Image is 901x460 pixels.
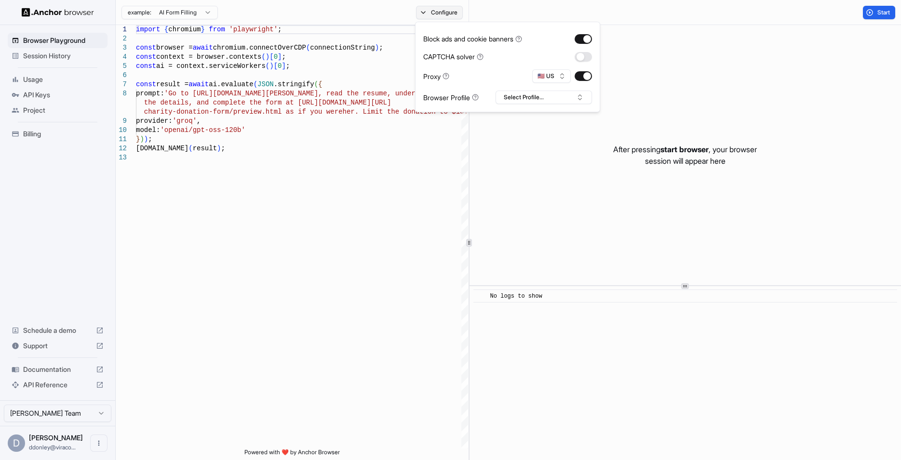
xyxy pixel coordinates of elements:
[8,338,108,354] div: Support
[318,99,391,106] span: [DOMAIN_NAME][URL]
[221,145,225,152] span: ;
[197,117,201,125] span: ,
[116,34,127,43] div: 2
[116,80,127,89] div: 7
[173,117,197,125] span: 'groq'
[116,62,127,71] div: 5
[274,53,278,61] span: 0
[209,80,253,88] span: ai.evaluate
[278,62,282,70] span: 0
[23,365,92,374] span: Documentation
[23,36,104,45] span: Browser Playground
[116,135,127,144] div: 11
[532,69,571,83] button: 🇺🇸 US
[188,80,209,88] span: await
[116,25,127,34] div: 1
[116,43,127,53] div: 3
[116,117,127,126] div: 9
[266,62,269,70] span: (
[193,44,213,52] span: await
[136,126,160,134] span: model:
[148,135,152,143] span: ;
[23,341,92,351] span: Support
[274,62,278,70] span: [
[116,153,127,162] div: 13
[23,90,104,100] span: API Keys
[423,34,522,44] div: Block ads and cookie banners
[254,80,257,88] span: (
[217,145,221,152] span: )
[257,80,274,88] span: JSON
[478,291,483,301] span: ​
[29,434,83,442] span: David Donley
[274,80,314,88] span: .stringify
[23,51,104,61] span: Session History
[29,444,76,451] span: ddonley@viraconsulting.org
[164,90,335,97] span: 'Go to [URL][DOMAIN_NAME][PERSON_NAME], re
[282,62,285,70] span: ]
[136,44,156,52] span: const
[90,434,108,452] button: Open menu
[201,26,204,33] span: }
[278,53,282,61] span: ]
[496,91,592,104] button: Select Profile...
[136,117,173,125] span: provider:
[278,26,282,33] span: ;
[229,26,278,33] span: 'playwright'
[144,135,148,143] span: )
[314,80,318,88] span: (
[8,323,108,338] div: Schedule a demo
[144,108,343,116] span: charity-donation-form/preview.html as if you were
[136,135,140,143] span: }
[168,26,201,33] span: chromium
[164,26,168,33] span: {
[8,72,108,87] div: Usage
[423,92,479,103] div: Browser Profile
[613,144,757,167] p: After pressing , your browser session will appear here
[863,6,895,19] button: Start
[156,80,188,88] span: result =
[23,75,104,84] span: Usage
[244,448,340,460] span: Powered with ❤️ by Anchor Browser
[423,71,449,81] div: Proxy
[188,145,192,152] span: (
[286,62,290,70] span: ;
[136,62,156,70] span: const
[8,126,108,142] div: Billing
[22,8,94,17] img: Anchor Logo
[8,87,108,103] div: API Keys
[136,26,160,33] span: import
[116,53,127,62] div: 4
[490,293,542,300] span: No logs to show
[144,99,318,106] span: the details, and complete the form at [URL]
[8,48,108,64] div: Session History
[306,44,310,52] span: (
[335,90,436,97] span: ad the resume, understand
[116,89,127,98] div: 8
[375,44,379,52] span: )
[23,105,104,115] span: Project
[156,62,266,70] span: ai = context.serviceWorkers
[379,44,383,52] span: ;
[23,326,92,335] span: Schedule a demo
[23,129,104,139] span: Billing
[266,53,269,61] span: )
[660,145,709,154] span: start browser
[877,9,891,16] span: Start
[140,135,144,143] span: )
[416,6,463,19] button: Configure
[116,126,127,135] div: 10
[8,377,108,393] div: API Reference
[116,144,127,153] div: 12
[261,53,265,61] span: (
[8,103,108,118] div: Project
[193,145,217,152] span: result
[423,52,484,62] div: CAPTCHA solver
[342,108,472,116] span: her. Limit the donation to $10.'
[269,62,273,70] span: )
[136,53,156,61] span: const
[269,53,273,61] span: [
[128,9,151,16] span: example:
[8,434,25,452] div: D
[156,44,193,52] span: browser =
